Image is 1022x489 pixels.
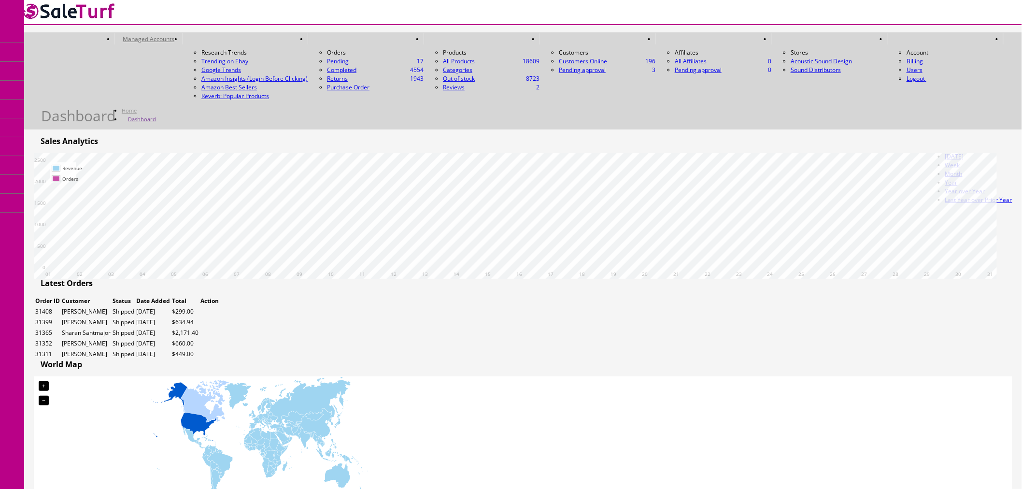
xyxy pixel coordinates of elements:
[61,296,111,306] td: Customer
[443,83,465,91] a: 2Reviews
[645,57,655,66] span: 196
[171,349,199,359] td: $449.00
[112,328,135,338] td: Shipped
[128,115,156,123] a: Dashboard
[171,328,199,338] td: $2,171.40
[907,74,925,83] span: Logout
[114,33,182,44] a: Managed Accounts
[526,74,539,83] span: 8723
[136,339,170,348] td: [DATE]
[201,83,308,92] a: Amazon Best Sellers
[443,74,475,83] a: 8723Out of stock
[675,66,722,74] a: 0Pending approval
[62,163,83,173] td: Revenue
[136,328,170,338] td: [DATE]
[35,328,60,338] td: 31365
[61,349,111,359] td: [PERSON_NAME]
[791,57,852,65] a: Acoustic Sound Design
[907,57,923,65] a: Billing
[559,48,655,57] li: Customers
[61,339,111,348] td: [PERSON_NAME]
[327,74,348,83] a: 1943Returns
[35,349,60,359] td: 31311
[327,48,424,57] li: Orders
[327,83,369,91] a: Purchase Order
[35,339,60,348] td: 31352
[112,296,135,306] td: Status
[443,57,475,65] a: 18609All Products
[171,307,199,316] td: $299.00
[410,66,424,74] span: 4554
[171,339,199,348] td: $660.00
[62,174,83,184] td: Orders
[35,317,60,327] td: 31399
[791,66,841,74] a: Sound Distributors
[410,74,424,83] span: 1943
[652,66,655,74] span: 3
[122,107,137,114] a: Home
[201,74,308,83] a: Amazon Insights (Login Before Clicking)
[112,307,135,316] td: Shipped
[201,92,308,101] a: Reverb: Popular Products
[791,48,887,57] li: Stores
[201,66,308,74] a: Google Trends
[34,360,82,369] h3: World Map
[35,307,60,316] td: 31408
[201,57,308,66] a: Trending on Ebay
[675,57,707,65] a: 0All Affiliates
[136,296,170,306] td: Date Added
[171,296,199,306] td: Total
[171,317,199,327] td: $634.94
[907,66,923,74] a: Users
[136,307,170,316] td: [DATE]
[945,152,964,160] a: [DATE]
[112,349,135,359] td: Shipped
[327,57,424,66] a: 17Pending
[559,66,606,74] a: 3Pending approval
[34,137,98,145] h3: Sales Analytics
[34,279,93,288] h3: Latest Orders
[35,296,60,306] td: Order ID
[443,66,472,74] a: Categories
[136,317,170,327] td: [DATE]
[536,83,539,92] span: 2
[907,74,929,83] a: Logout
[1003,33,1022,44] a: HELP
[61,317,111,327] td: [PERSON_NAME]
[112,317,135,327] td: Shipped
[112,339,135,348] td: Shipped
[39,381,49,391] div: +
[768,57,771,66] span: 0
[443,48,539,57] li: Products
[417,57,424,66] span: 17
[200,296,219,306] td: Action
[39,396,49,405] div: −
[61,307,111,316] td: [PERSON_NAME]
[907,48,1003,57] li: Account
[523,57,539,66] span: 18609
[201,48,308,57] li: Research Trends
[136,349,170,359] td: [DATE]
[41,112,115,120] h1: Dashboard
[675,48,771,57] li: Affiliates
[61,328,111,338] td: Sharan Santmajor
[559,57,607,65] a: 196Customers Online
[327,66,356,74] a: 4554Completed
[768,66,771,74] span: 0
